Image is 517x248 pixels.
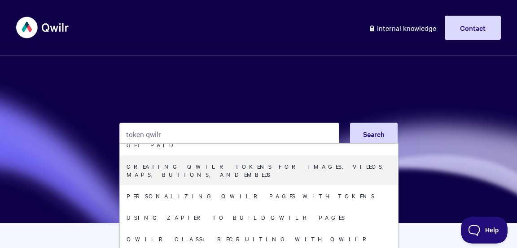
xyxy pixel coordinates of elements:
img: Qwilr Help Center [16,11,70,44]
iframe: Toggle Customer Support [461,217,508,244]
a: Contact [445,16,501,40]
input: Search the knowledge base [119,123,339,145]
button: Search [350,123,398,145]
a: Using Zapier to build Qwilr Pages [120,206,398,228]
a: Internal knowledge [362,16,443,40]
a: Personalizing Qwilr Pages with Tokens [120,185,398,206]
a: Creating Qwilr Tokens for Images, Videos, Maps, Buttons, and Embeds [120,155,398,185]
span: Search [363,129,385,139]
